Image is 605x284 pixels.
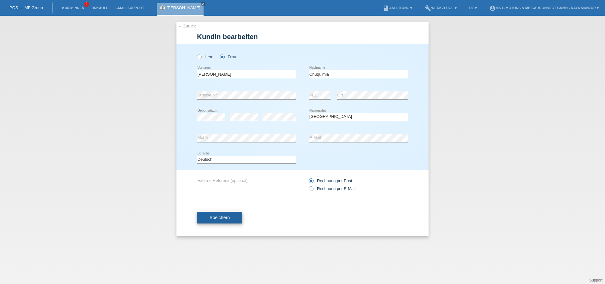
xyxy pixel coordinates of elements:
[197,212,242,224] button: Speichern
[202,2,205,5] i: close
[9,5,43,10] a: POS — MF Group
[309,178,352,183] label: Rechnung per Post
[383,5,389,11] i: book
[197,55,213,59] label: Herr
[220,55,236,59] label: Frau
[87,6,111,10] a: Einkäufe
[220,55,224,59] input: Frau
[178,24,196,28] a: ← Zurück
[380,6,415,10] a: bookAnleitung ▾
[466,6,480,10] a: DE ▾
[422,6,460,10] a: buildWerkzeuge ▾
[112,6,147,10] a: E-Mail Support
[210,215,230,220] span: Speichern
[489,5,496,11] i: account_circle
[197,33,408,41] h1: Kundin bearbeiten
[167,5,200,10] a: [PERSON_NAME]
[425,5,431,11] i: build
[309,178,313,186] input: Rechnung per Post
[589,278,602,282] a: Support
[486,6,602,10] a: account_circleMK E-MOTORS & MB CarConnect GmbH - Kaya Munzur ▾
[201,2,205,6] a: close
[309,186,355,191] label: Rechnung per E-Mail
[59,6,87,10] a: Kund*innen
[197,55,201,59] input: Herr
[309,186,313,194] input: Rechnung per E-Mail
[84,2,89,7] span: 2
